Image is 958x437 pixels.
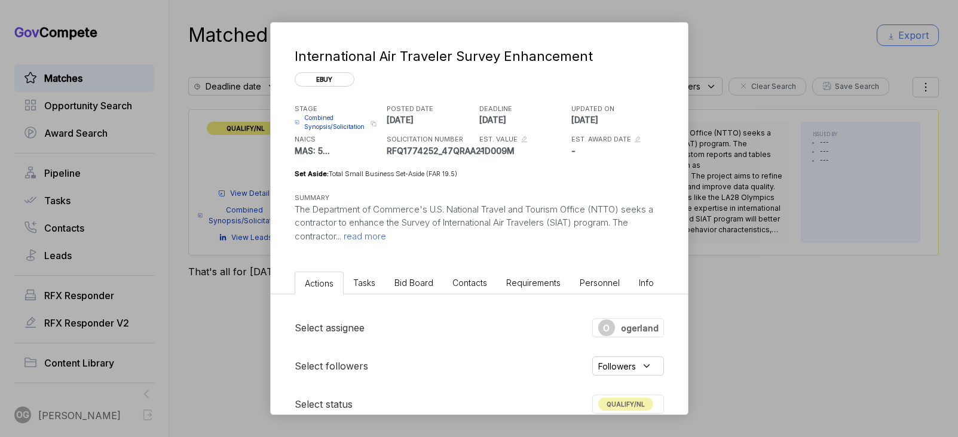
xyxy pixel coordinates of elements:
[295,170,329,178] span: Set Aside:
[295,193,645,203] h5: SUMMARY
[598,360,636,373] span: Followers
[571,113,661,126] p: [DATE]
[387,144,476,157] p: RFQ1774252_47QRAA21D009M
[329,170,457,178] span: Total Small Business Set-Aside (FAR 19.5)
[295,104,384,114] h5: STAGE
[571,104,661,114] h5: UPDATED ON
[341,230,386,242] span: read more
[603,322,610,334] span: O
[479,134,518,144] h5: EST. VALUE
[295,134,384,144] h5: NAICS
[621,322,659,334] span: ogerland
[580,278,620,288] span: Personnel
[295,47,659,66] div: International Air Traveler Survey Enhancement
[295,113,367,131] a: Combined Synopsis/Solicitation
[305,278,333,288] span: Actions
[387,104,476,114] h5: POSTED DATE
[452,278,487,288] span: Contacts
[295,146,330,156] span: MAS: 5 ...
[387,113,476,126] p: [DATE]
[479,144,569,157] p: -
[479,104,569,114] h5: DEADLINE
[295,203,664,244] p: The Department of Commerce's U.S. National Travel and Tourism Office (NTTO) seeks a contractor to...
[295,72,354,87] span: ebuy
[639,278,654,288] span: Info
[506,278,561,288] span: Requirements
[353,278,375,288] span: Tasks
[387,134,476,144] h5: SOLICITATION NUMBER
[598,398,653,411] span: QUALIFY/NL
[295,321,365,335] h5: Select assignee
[571,134,631,144] h5: EST. AWARD DATE
[479,113,569,126] p: [DATE]
[304,113,367,131] span: Combined Synopsis/Solicitation
[394,278,433,288] span: Bid Board
[295,397,353,411] h5: Select status
[295,359,368,373] h5: Select followers
[571,144,661,157] p: -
